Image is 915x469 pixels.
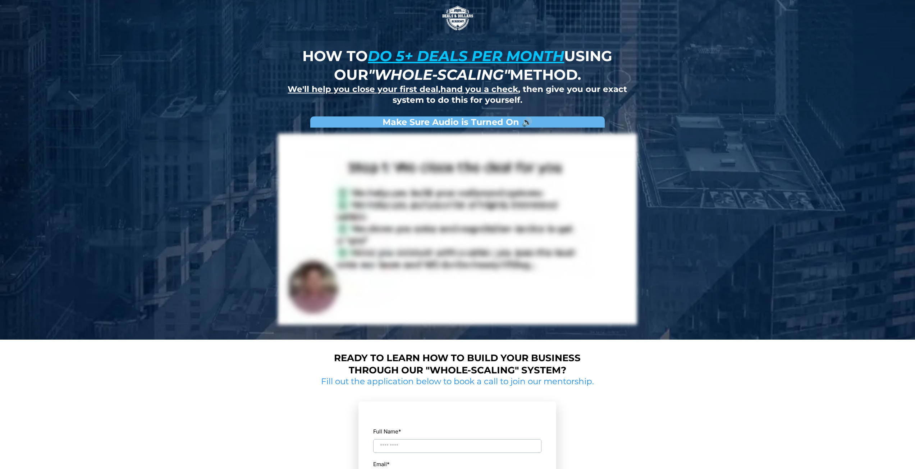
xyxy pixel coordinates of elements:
[368,47,564,65] u: do 5+ deals per month
[440,84,518,94] u: hand you a check
[368,66,510,83] em: "whole-scaling"
[302,47,612,83] strong: How to using our method.
[319,376,597,387] h2: Fill out the application below to book a call to join our mentorship.
[334,352,581,376] strong: Ready to learn how to build your business through our "whole-scaling" system?
[383,117,532,127] strong: Make Sure Audio is Turned On 🔊
[373,459,390,469] label: Email
[288,84,627,105] strong: , , then give you our exact system to do this for yourself.
[288,84,438,94] u: We'll help you close your first deal
[373,427,401,436] label: Full Name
